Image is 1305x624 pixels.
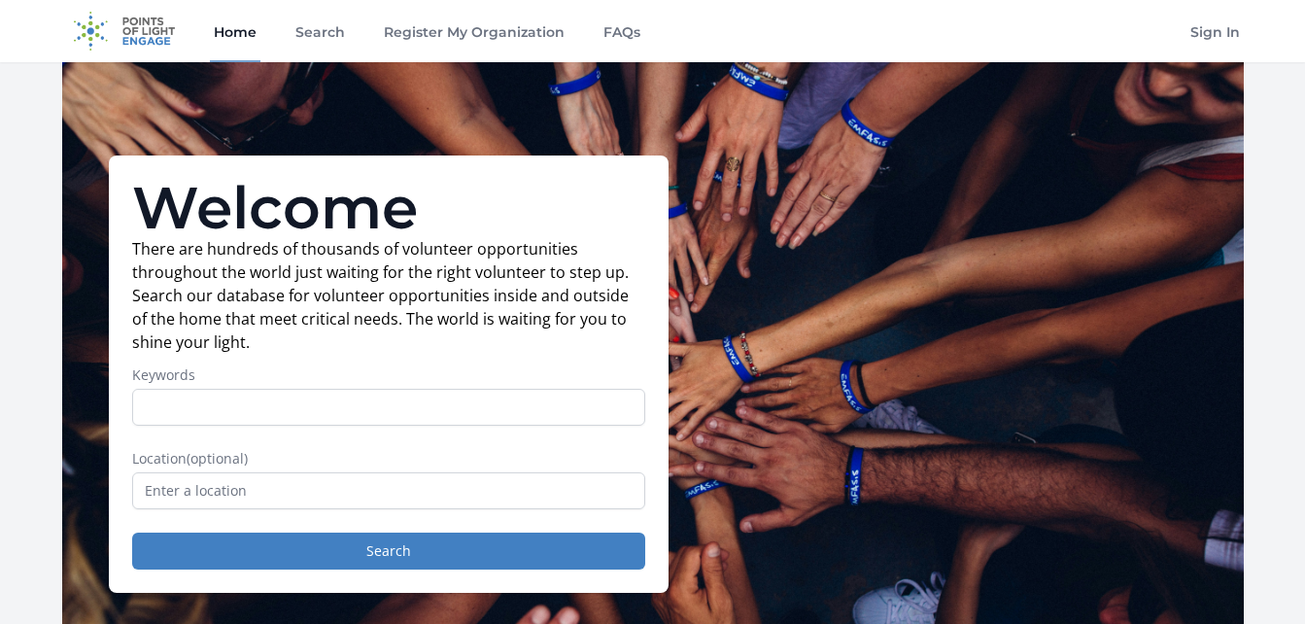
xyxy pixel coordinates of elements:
span: (optional) [187,449,248,468]
h1: Welcome [132,179,645,237]
label: Location [132,449,645,468]
input: Enter a location [132,472,645,509]
p: There are hundreds of thousands of volunteer opportunities throughout the world just waiting for ... [132,237,645,354]
label: Keywords [132,365,645,385]
button: Search [132,533,645,570]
